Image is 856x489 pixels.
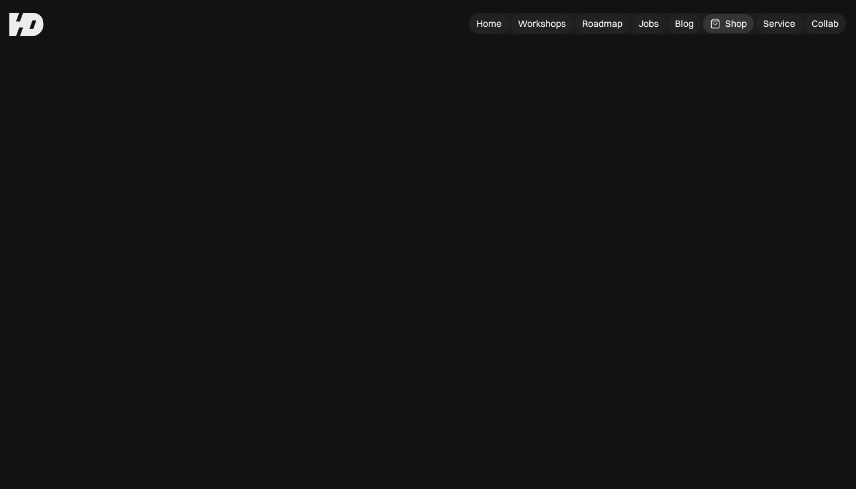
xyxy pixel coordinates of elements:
[725,18,747,30] div: Shop
[476,18,502,30] div: Home
[511,14,573,33] a: Workshops
[469,14,509,33] a: Home
[763,18,795,30] div: Service
[639,18,659,30] div: Jobs
[675,18,694,30] div: Blog
[703,14,754,33] a: Shop
[518,18,566,30] div: Workshops
[632,14,666,33] a: Jobs
[805,14,845,33] a: Collab
[812,18,838,30] div: Collab
[756,14,802,33] a: Service
[575,14,629,33] a: Roadmap
[582,18,622,30] div: Roadmap
[668,14,701,33] a: Blog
